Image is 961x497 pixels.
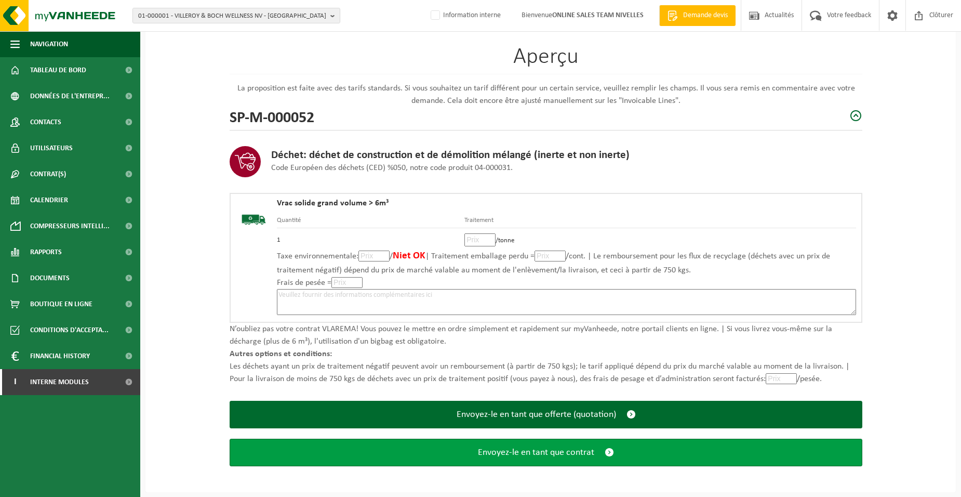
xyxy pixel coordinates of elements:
[132,8,340,23] button: 01-000001 - VILLEROY & BOCH WELLNESS NV - [GEOGRAPHIC_DATA]
[464,215,856,228] th: Traitement
[30,57,86,83] span: Tableau de bord
[30,161,66,187] span: Contrat(s)
[271,149,630,162] h3: Déchet: déchet de construction et de démolition mélangé (inerte et non inerte)
[464,233,496,246] input: Prix
[478,447,594,458] span: Envoyez-le en tant que contrat
[230,107,314,125] h2: SP-M-000052
[230,46,862,74] h1: Aperçu
[464,228,856,249] td: /tonne
[230,348,862,360] p: Autres options et conditions:
[30,239,62,265] span: Rapports
[230,323,862,348] p: N’oubliez pas votre contrat VLAREMA! Vous pouvez le mettre en ordre simplement et rapidement sur ...
[230,439,862,466] button: Envoyez-le en tant que contrat
[30,31,68,57] span: Navigation
[277,228,464,249] td: 1
[30,317,109,343] span: Conditions d'accepta...
[457,409,616,420] span: Envoyez-le en tant que offerte (quotation)
[30,135,73,161] span: Utilisateurs
[277,277,856,289] p: Frais de pesée =
[30,369,89,395] span: Interne modules
[30,83,110,109] span: Données de l'entrepr...
[429,8,501,23] label: Information interne
[535,251,566,261] input: Prix
[766,373,797,384] input: Prix
[30,291,92,317] span: Boutique en ligne
[236,199,272,240] img: BL-SO-LV.png
[30,187,68,213] span: Calendrier
[659,5,736,26] a: Demande devis
[10,369,20,395] span: I
[277,215,464,228] th: Quantité
[30,213,110,239] span: Compresseurs intelli...
[393,251,425,261] span: Niet OK
[277,199,856,207] h4: Vrac solide grand volume > 6m³
[680,10,730,21] span: Demande devis
[30,343,90,369] span: Financial History
[331,277,363,288] input: Prix
[230,401,862,428] button: Envoyez-le en tant que offerte (quotation)
[271,162,630,174] p: Code Européen des déchets (CED) %050, notre code produit 04-000031.
[552,11,644,19] strong: ONLINE SALES TEAM NIVELLES
[277,249,856,277] p: Taxe environnementale: / | Traitement emballage perdu = /cont. | Le remboursement pour les flux d...
[358,251,390,261] input: Prix
[30,265,70,291] span: Documents
[138,8,326,24] span: 01-000001 - VILLEROY & BOCH WELLNESS NV - [GEOGRAPHIC_DATA]
[230,360,862,385] p: Les déchets ayant un prix de traitement négatif peuvent avoir un remboursement (à partir de 750 k...
[30,109,61,135] span: Contacts
[230,82,862,107] p: La proposition est faite avec des tarifs standards. Si vous souhaitez un tarif différent pour un ...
